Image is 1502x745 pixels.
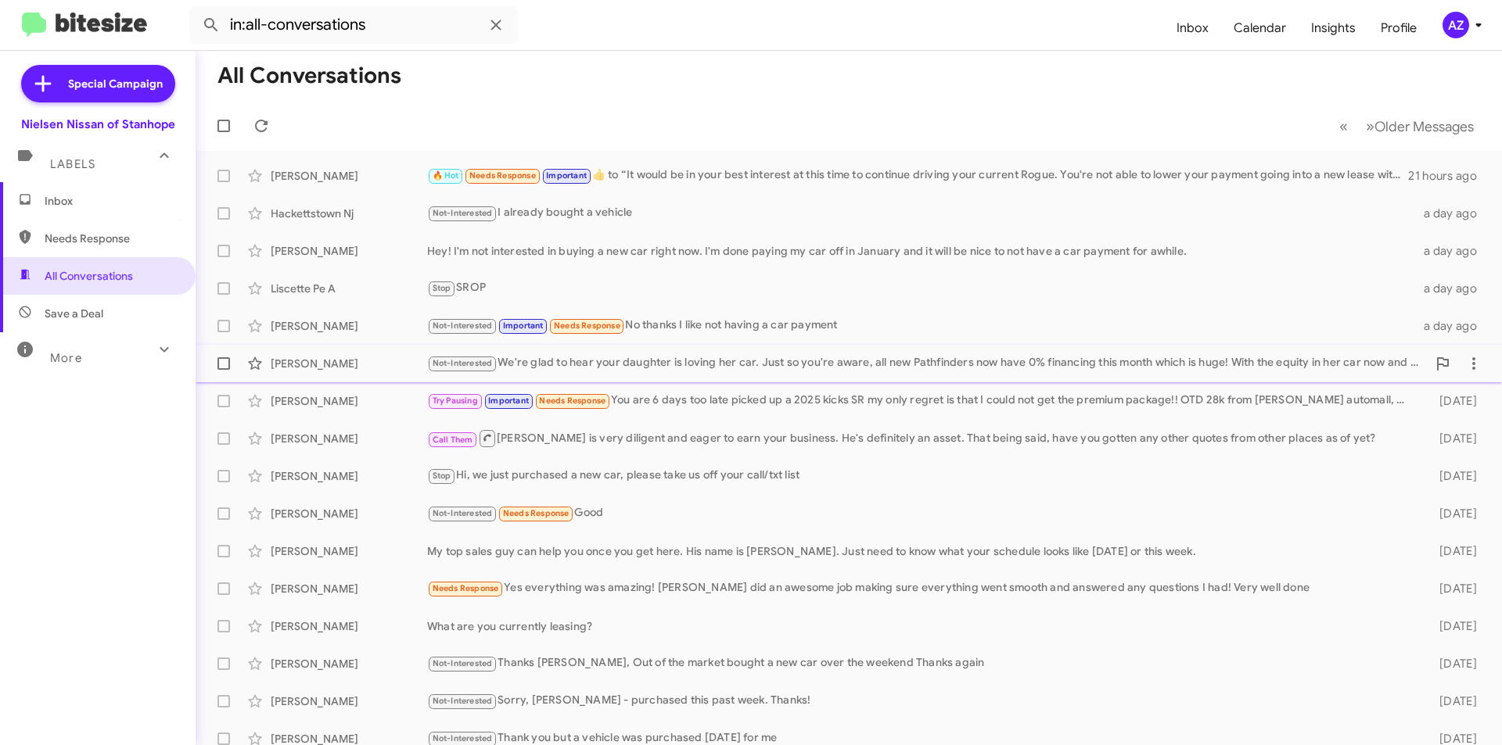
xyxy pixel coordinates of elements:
div: a day ago [1414,318,1489,334]
div: [DATE] [1414,618,1489,634]
span: Important [488,396,529,406]
div: [DATE] [1414,431,1489,446]
button: Next [1356,110,1483,142]
div: a day ago [1414,281,1489,296]
div: [PERSON_NAME] [271,468,427,484]
span: Important [546,170,587,181]
div: [DATE] [1414,468,1489,484]
span: More [50,351,82,365]
div: You are 6 days too late picked up a 2025 kicks SR my only regret is that I could not get the prem... [427,392,1414,410]
div: We're glad to hear your daughter is loving her car. Just so you're aware, all new Pathfinders now... [427,354,1427,372]
div: [DATE] [1414,581,1489,596]
span: Not-Interested [433,321,493,331]
nav: Page navigation example [1331,110,1483,142]
input: Search [189,6,518,44]
div: Hackettstown Nj [271,206,427,221]
div: [PERSON_NAME] [271,618,427,634]
span: Not-Interested [433,358,493,368]
div: [DATE] [1414,393,1489,409]
span: Needs Response [45,231,178,246]
button: Previous [1330,110,1357,142]
div: Sorry, [PERSON_NAME] - purchased this past week. Thanks! [427,692,1414,710]
span: Labels [50,157,95,171]
span: Try Pausing [433,396,478,406]
div: [DATE] [1414,693,1489,709]
div: a day ago [1414,206,1489,221]
div: [PERSON_NAME] [271,243,427,259]
span: Not-Interested [433,733,493,743]
div: [PERSON_NAME] [271,506,427,521]
div: My top sales guy can help you once you get here. His name is [PERSON_NAME]. Just need to know wha... [427,543,1414,559]
div: [PERSON_NAME] [271,693,427,709]
span: Needs Response [539,396,605,406]
span: 🔥 Hot [433,170,459,181]
div: What are you currently leasing? [427,618,1414,634]
span: Older Messages [1374,118,1474,135]
span: Needs Response [433,583,499,593]
span: Special Campaign [68,76,163,91]
a: Calendar [1221,5,1299,51]
div: Good [427,504,1414,522]
div: [PERSON_NAME] [271,318,427,334]
span: All Conversations [45,268,133,284]
div: Thanks [PERSON_NAME], Out of the market bought a new car over the weekend Thanks again [427,654,1414,672]
div: [PERSON_NAME] [271,393,427,409]
div: [PERSON_NAME] is very diligent and eager to earn your business. He's definitely an asset. That be... [427,428,1414,448]
div: Liscette Pe A [271,281,427,296]
div: AZ [1443,12,1469,38]
div: SROP [427,279,1414,297]
span: Save a Deal [45,306,103,321]
div: ​👍​ to “ It would be in your best interest at this time to continue driving your current Rogue. Y... [427,167,1408,184]
span: Needs Response [503,508,570,518]
span: Stop [433,283,451,293]
div: [PERSON_NAME] [271,168,427,184]
div: [DATE] [1414,506,1489,521]
span: Needs Response [469,170,536,181]
span: Not-Interested [433,208,493,218]
button: AZ [1429,12,1485,38]
a: Inbox [1164,5,1221,51]
span: Needs Response [554,321,620,331]
div: [DATE] [1414,656,1489,672]
div: [PERSON_NAME] [271,581,427,596]
span: Not-Interested [433,508,493,518]
h1: All Conversations [217,63,401,88]
div: [PERSON_NAME] [271,543,427,559]
a: Insights [1299,5,1368,51]
span: Not-Interested [433,696,493,706]
div: [PERSON_NAME] [271,356,427,371]
div: Hey! I'm not interested in buying a new car right now. I'm done paying my car off in January and ... [427,243,1414,259]
span: Inbox [45,193,178,209]
span: Call Them [433,435,473,445]
span: Important [503,321,544,331]
div: Hi, we just purchased a new car, please take us off your call/txt list [427,467,1414,485]
div: Yes everything was amazing! [PERSON_NAME] did an awesome job making sure everything went smooth a... [427,579,1414,597]
span: » [1366,116,1374,136]
div: [PERSON_NAME] [271,431,427,446]
span: Not-Interested [433,658,493,668]
div: I already bought a vehicle [427,204,1414,222]
span: Stop [433,471,451,481]
div: Nielsen Nissan of Stanhope [21,116,175,132]
a: Special Campaign [21,65,175,102]
span: « [1339,116,1348,136]
div: No thanks I like not having a car payment [427,317,1414,335]
div: a day ago [1414,243,1489,259]
a: Profile [1368,5,1429,51]
div: [PERSON_NAME] [271,656,427,672]
div: [DATE] [1414,543,1489,559]
div: 21 hours ago [1408,168,1489,184]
